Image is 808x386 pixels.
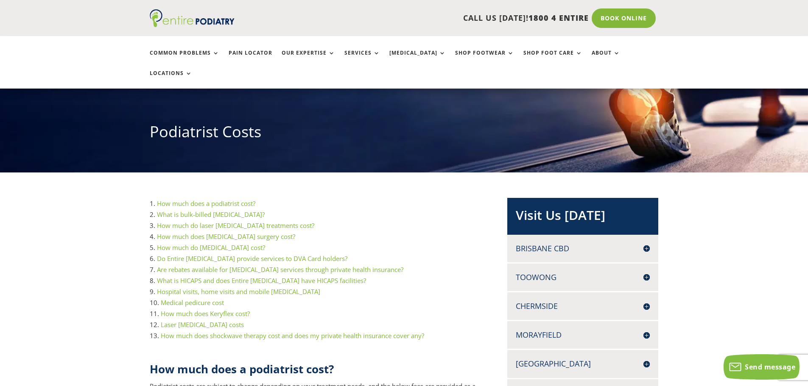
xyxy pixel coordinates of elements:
span: 1800 4 ENTIRE [528,13,589,23]
a: Hospital visits, home visits and mobile [MEDICAL_DATA] [157,287,320,296]
a: What is HICAPS and does Entire [MEDICAL_DATA] have HICAPS facilities? [157,276,366,285]
a: Shop Footwear [455,50,514,68]
a: How much does Keryflex cost? [161,309,250,318]
a: How much does shockwave therapy cost and does my private health insurance cover any? [161,331,424,340]
h1: Podiatrist Costs [150,121,659,147]
a: Locations [150,70,192,89]
a: About [592,50,620,68]
button: Send message [724,354,800,380]
img: logo (1) [150,9,235,27]
strong: How much does a podiatrist cost? [150,361,334,377]
a: Medical pedicure cost [161,298,224,307]
a: Our Expertise [282,50,335,68]
h4: Chermside [516,301,650,311]
a: How much do [MEDICAL_DATA] cost? [157,243,265,252]
a: What is bulk-billed [MEDICAL_DATA]? [157,210,265,219]
h4: Brisbane CBD [516,243,650,254]
a: Entire Podiatry [150,20,235,29]
a: How much does [MEDICAL_DATA] surgery cost? [157,232,295,241]
a: How much do laser [MEDICAL_DATA] treatments cost? [157,221,314,230]
a: Common Problems [150,50,219,68]
h4: Morayfield [516,330,650,340]
a: Do Entire [MEDICAL_DATA] provide services to DVA Card holders? [157,254,347,263]
a: [MEDICAL_DATA] [389,50,446,68]
a: Are rebates available for [MEDICAL_DATA] services through private health insurance? [157,265,403,274]
h4: [GEOGRAPHIC_DATA] [516,358,650,369]
h2: Visit Us [DATE] [516,206,650,228]
span: Send message [745,362,795,372]
h4: Toowong [516,272,650,283]
a: How much does a podiatrist cost? [157,199,255,208]
a: Services [344,50,380,68]
a: Book Online [592,8,656,28]
p: CALL US [DATE]! [267,13,589,24]
a: Shop Foot Care [523,50,582,68]
a: Pain Locator [229,50,272,68]
a: Laser [MEDICAL_DATA] costs [161,320,244,329]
